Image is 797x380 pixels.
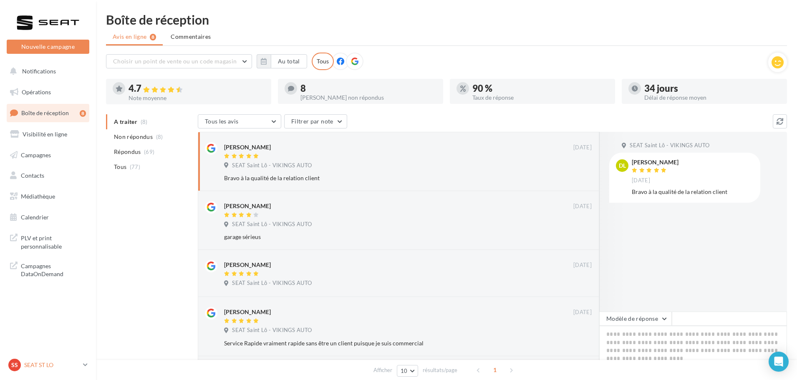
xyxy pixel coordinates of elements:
[397,365,418,377] button: 10
[22,88,51,96] span: Opérations
[5,257,91,282] a: Campagnes DataOnDemand
[232,327,312,334] span: SEAT Saint Lô - VIKINGS AUTO
[232,162,312,169] span: SEAT Saint Lô - VIKINGS AUTO
[5,126,91,143] a: Visibilité en ligne
[114,163,126,171] span: Tous
[488,363,502,377] span: 1
[114,148,141,156] span: Répondus
[224,339,537,347] div: Service Rapide vraiment rapide sans être un client puisque je suis commercial
[113,58,237,65] span: Choisir un point de vente ou un code magasin
[271,54,307,68] button: Au total
[21,214,49,221] span: Calendrier
[632,188,754,196] div: Bravo à la qualité de la relation client
[106,13,787,26] div: Boîte de réception
[284,114,347,128] button: Filtrer par note
[21,172,44,179] span: Contacts
[573,144,592,151] span: [DATE]
[106,54,252,68] button: Choisir un point de vente ou un code magasin
[21,151,51,158] span: Campagnes
[21,109,69,116] span: Boîte de réception
[224,143,271,151] div: [PERSON_NAME]
[257,54,307,68] button: Au total
[632,159,678,165] div: [PERSON_NAME]
[5,188,91,205] a: Médiathèque
[769,352,789,372] div: Open Intercom Messenger
[129,84,265,93] div: 4.7
[130,164,140,170] span: (77)
[300,84,436,93] div: 8
[630,142,709,149] span: SEAT Saint Lô - VIKINGS AUTO
[23,131,67,138] span: Visibilité en ligne
[232,221,312,228] span: SEAT Saint Lô - VIKINGS AUTO
[5,146,91,164] a: Campagnes
[224,308,271,316] div: [PERSON_NAME]
[171,33,211,41] span: Commentaires
[300,95,436,101] div: [PERSON_NAME] non répondus
[156,133,163,140] span: (8)
[224,202,271,210] div: [PERSON_NAME]
[7,40,89,54] button: Nouvelle campagne
[5,63,88,80] button: Notifications
[24,361,80,369] p: SEAT ST LO
[198,114,281,128] button: Tous les avis
[5,209,91,226] a: Calendrier
[573,262,592,269] span: [DATE]
[129,95,265,101] div: Note moyenne
[224,174,537,182] div: Bravo à la qualité de la relation client
[224,233,537,241] div: garage sérieus
[5,229,91,254] a: PLV et print personnalisable
[7,357,89,373] a: SS SEAT ST LO
[472,95,608,101] div: Taux de réponse
[22,68,56,75] span: Notifications
[205,118,239,125] span: Tous les avis
[472,84,608,93] div: 90 %
[21,260,86,278] span: Campagnes DataOnDemand
[5,104,91,122] a: Boîte de réception8
[573,309,592,316] span: [DATE]
[573,203,592,210] span: [DATE]
[144,148,154,155] span: (69)
[599,312,672,326] button: Modèle de réponse
[632,177,650,184] span: [DATE]
[224,261,271,269] div: [PERSON_NAME]
[5,83,91,101] a: Opérations
[373,366,392,374] span: Afficher
[11,361,18,369] span: SS
[114,133,153,141] span: Non répondus
[619,161,626,170] span: DL
[644,84,780,93] div: 34 jours
[80,110,86,117] div: 8
[644,95,780,101] div: Délai de réponse moyen
[232,279,312,287] span: SEAT Saint Lô - VIKINGS AUTO
[401,367,408,374] span: 10
[5,167,91,184] a: Contacts
[21,193,55,200] span: Médiathèque
[21,232,86,250] span: PLV et print personnalisable
[312,53,334,70] div: Tous
[423,366,457,374] span: résultats/page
